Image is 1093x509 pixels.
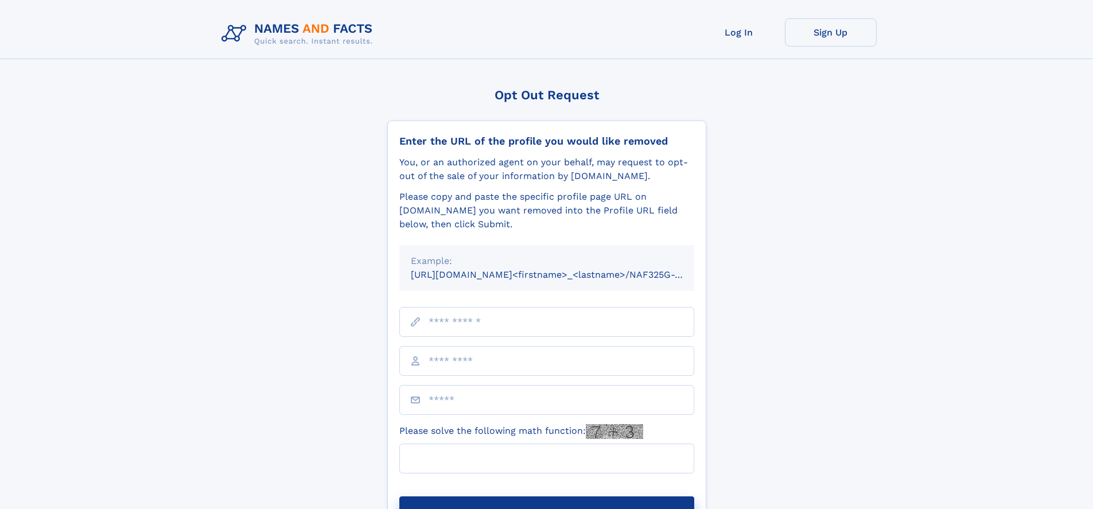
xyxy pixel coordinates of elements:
[399,156,694,183] div: You, or an authorized agent on your behalf, may request to opt-out of the sale of your informatio...
[411,254,683,268] div: Example:
[785,18,877,46] a: Sign Up
[399,190,694,231] div: Please copy and paste the specific profile page URL on [DOMAIN_NAME] you want removed into the Pr...
[399,424,643,439] label: Please solve the following math function:
[399,135,694,147] div: Enter the URL of the profile you would like removed
[387,88,706,102] div: Opt Out Request
[411,269,716,280] small: [URL][DOMAIN_NAME]<firstname>_<lastname>/NAF325G-xxxxxxxx
[693,18,785,46] a: Log In
[217,18,382,49] img: Logo Names and Facts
